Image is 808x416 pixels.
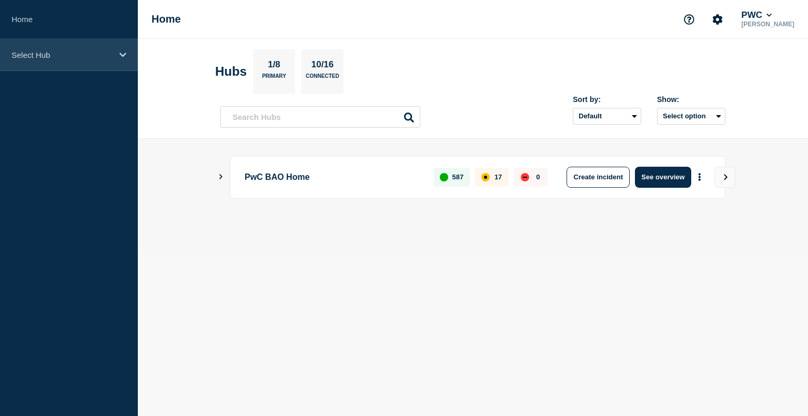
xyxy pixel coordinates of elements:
div: affected [481,173,490,181]
button: Account settings [706,8,729,31]
p: PwC BAO Home [245,167,422,188]
button: Show Connected Hubs [218,173,224,181]
button: PWC [739,10,774,21]
button: More actions [693,167,706,187]
div: Show: [657,95,725,104]
p: 17 [494,173,502,181]
button: Support [678,8,700,31]
select: Sort by [573,108,641,125]
h2: Hubs [215,64,247,79]
p: Select Hub [12,50,113,59]
button: View [714,167,735,188]
p: Connected [306,73,339,84]
button: See overview [635,167,691,188]
div: Sort by: [573,95,641,104]
p: 587 [452,173,464,181]
div: up [440,173,448,181]
p: Primary [262,73,286,84]
input: Search Hubs [220,106,420,128]
p: [PERSON_NAME] [739,21,796,28]
p: 0 [536,173,540,181]
h1: Home [151,13,181,25]
p: 1/8 [264,59,285,73]
button: Create incident [567,167,630,188]
p: 10/16 [307,59,338,73]
button: Select option [657,108,725,125]
div: down [521,173,529,181]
